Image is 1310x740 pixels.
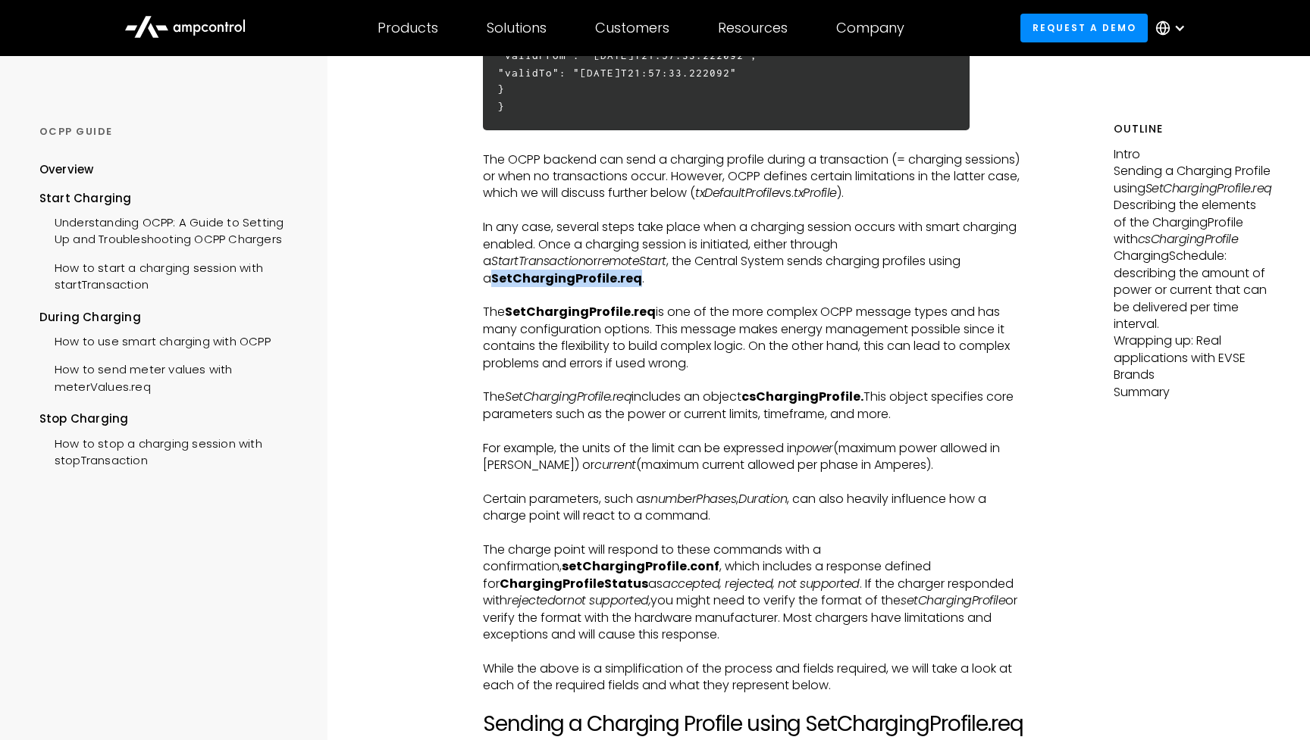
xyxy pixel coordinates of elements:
p: The charge point will respond to these commands with a confirmation, , which includes a response ... [483,542,1023,643]
p: ‍ [483,134,1023,151]
a: Request a demo [1020,14,1148,42]
div: Resources [718,20,788,36]
a: How to stop a charging session with stopTransaction [39,428,302,473]
p: For example, the units of the limit can be expressed in (maximum power allowed in [PERSON_NAME]) ... [483,440,1023,474]
p: In any case, several steps take place when a charging session occurs with smart charging enabled.... [483,219,1023,287]
p: Intro [1114,146,1271,163]
p: ‍ [483,643,1023,660]
a: How to use smart charging with OCPP [39,326,271,354]
em: txProfile [794,184,837,201]
div: OCPP GUIDE [39,125,302,139]
a: Understanding OCPP: A Guide to Setting Up and Troubleshooting OCPP Chargers [39,207,302,252]
em: current [594,456,636,473]
em: txDefaultProfile [695,184,779,201]
div: Products [378,20,438,36]
strong: SetChargingProfile.req [505,303,656,320]
div: Solutions [487,20,547,36]
em: csChargingProfile [1138,230,1239,248]
p: ‍ [483,202,1023,219]
p: Certain parameters, such as , , can also heavily influence how a charge point will react to a com... [483,491,1023,525]
div: Overview [39,161,94,178]
div: Customers [595,20,669,36]
em: StartTransaction [491,252,585,270]
em: rejected [507,592,555,609]
p: ‍ [483,695,1023,711]
a: How to send meter values with meterValues.req [39,354,302,399]
strong: setChargingProfile.conf [562,557,719,575]
div: Company [836,20,904,36]
em: SetChargingProfile.req [1145,180,1272,197]
p: ‍ [483,525,1023,542]
strong: ChargingProfileStatus [500,575,648,592]
em: power [797,439,833,457]
p: The includes an object This object specifies core parameters such as the power or current limits,... [483,389,1023,423]
strong: csChargingProfile. [741,388,863,405]
em: setChargingProfile [901,592,1005,609]
div: Start Charging [39,190,302,207]
h5: Outline [1114,121,1271,137]
em: SetChargingProfile.req [505,388,631,405]
p: While the above is a simplification of the process and fields required, we will take a look at ea... [483,660,1023,695]
p: ChargingSchedule: describing the amount of power or current that can be delivered per time interval. [1114,248,1271,333]
div: Stop Charging [39,411,302,427]
p: The is one of the more complex OCPP message types and has many configuration options. This messag... [483,304,1023,372]
p: The OCPP backend can send a charging profile during a transaction (= charging sessions) or when n... [483,151,1023,202]
p: ‍ [483,372,1023,389]
strong: SetChargingProfile.req [491,270,642,287]
p: Sending a Charging Profile using [1114,163,1271,197]
a: How to start a charging session with startTransaction [39,252,302,298]
em: not supported, [567,592,650,609]
p: ‍ [483,473,1023,490]
a: Overview [39,161,94,189]
p: Summary [1114,384,1271,401]
em: remoteStart [597,252,666,270]
p: Wrapping up: Real applications with EVSE Brands [1114,333,1271,383]
h2: Sending a Charging Profile using SetChargingProfile.req [483,711,1023,737]
p: ‍ [483,423,1023,439]
p: Describing the elements of the ChargingProfile with [1114,197,1271,248]
em: numberPhases [650,490,736,507]
div: During Charging [39,309,302,326]
em: accepted, rejected, not supported [663,575,860,592]
p: ‍ [483,287,1023,304]
em: Duration [738,490,787,507]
